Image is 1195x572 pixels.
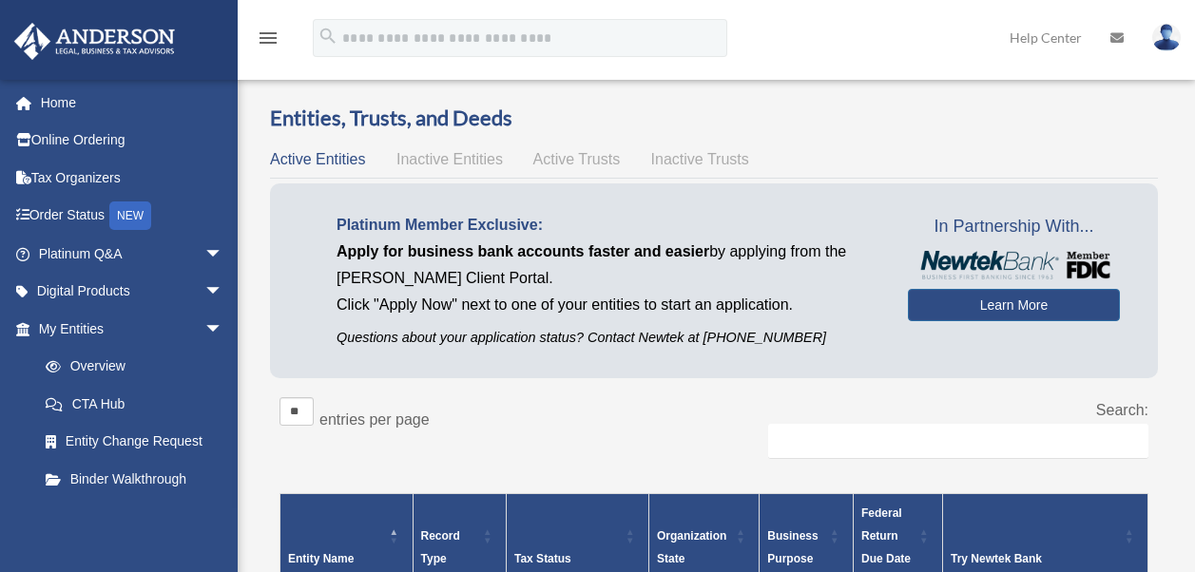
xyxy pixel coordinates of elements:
div: NEW [109,201,151,230]
p: Platinum Member Exclusive: [337,212,879,238]
span: arrow_drop_down [204,273,242,312]
span: Inactive Trusts [651,151,749,167]
a: Digital Productsarrow_drop_down [13,273,252,311]
span: Business Purpose [767,529,818,565]
span: Tax Status [514,552,571,565]
span: Record Type [421,529,460,565]
img: NewtekBankLogoSM.png [917,251,1110,279]
div: Try Newtek Bank [951,547,1119,570]
p: by applying from the [PERSON_NAME] Client Portal. [337,238,879,292]
a: Platinum Q&Aarrow_drop_down [13,235,252,273]
p: Click "Apply Now" next to one of your entities to start an application. [337,292,879,318]
span: Apply for business bank accounts faster and easier [337,243,709,259]
label: entries per page [319,411,430,428]
span: arrow_drop_down [204,310,242,349]
p: Questions about your application status? Contact Newtek at [PHONE_NUMBER] [337,326,879,350]
a: Tax Organizers [13,159,252,197]
span: Entity Name [288,552,354,565]
a: Binder Walkthrough [27,460,242,498]
span: Federal Return Due Date [861,506,911,565]
span: Organization State [657,529,726,565]
a: My Entitiesarrow_drop_down [13,310,242,348]
h3: Entities, Trusts, and Deeds [270,104,1158,133]
a: Online Ordering [13,122,252,160]
a: Overview [27,348,233,386]
span: arrow_drop_down [204,235,242,274]
a: menu [257,33,279,49]
span: Inactive Entities [396,151,503,167]
i: menu [257,27,279,49]
a: My Blueprint [27,498,242,536]
a: Learn More [908,289,1120,321]
span: Active Entities [270,151,365,167]
img: User Pic [1152,24,1181,51]
a: Entity Change Request [27,423,242,461]
label: Search: [1096,402,1148,418]
a: CTA Hub [27,385,242,423]
a: Home [13,84,252,122]
img: Anderson Advisors Platinum Portal [9,23,181,60]
span: Active Trusts [533,151,621,167]
span: In Partnership With... [908,212,1120,242]
i: search [318,26,338,47]
a: Order StatusNEW [13,197,252,236]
